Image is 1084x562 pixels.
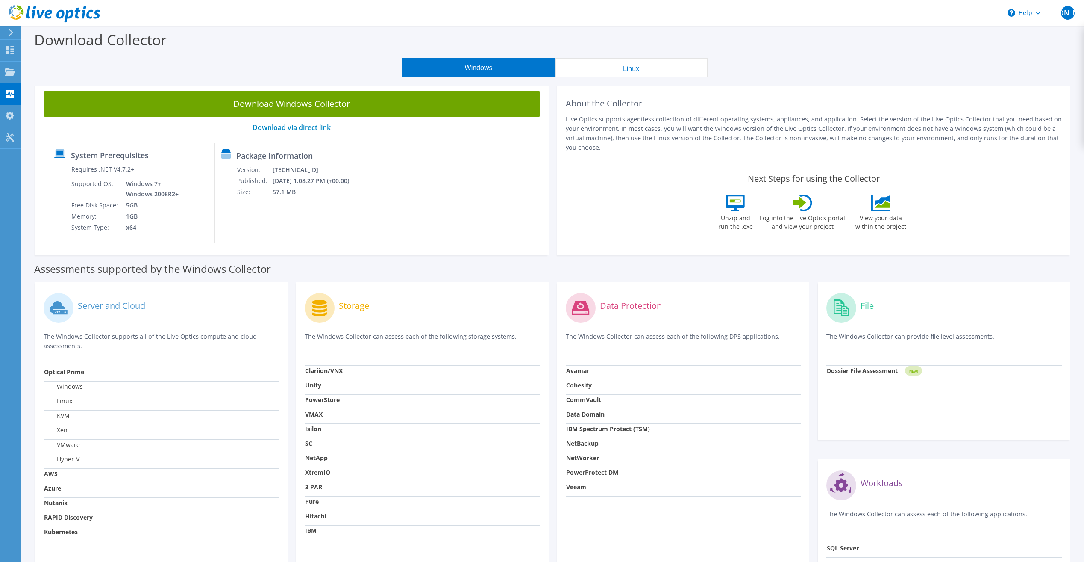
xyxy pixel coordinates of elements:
[44,382,83,391] label: Windows
[1061,6,1075,20] span: [PERSON_NAME]
[71,211,120,222] td: Memory:
[120,200,180,211] td: 5GB
[827,544,859,552] strong: SQL Server
[44,368,84,376] strong: Optical Prime
[566,332,801,349] p: The Windows Collector can assess each of the following DPS applications.
[44,397,72,405] label: Linux
[44,441,80,449] label: VMware
[566,367,589,375] strong: Avamar
[566,439,599,447] strong: NetBackup
[34,265,271,273] label: Assessments supported by the Windows Collector
[566,454,599,462] strong: NetWorker
[566,98,1062,109] h2: About the Collector
[861,302,874,310] label: File
[305,439,312,447] strong: SC
[600,302,662,310] label: Data Protection
[305,367,343,375] strong: Clariion/VNX
[305,454,328,462] strong: NetApp
[909,369,918,373] tspan: NEW!
[71,178,120,200] td: Supported OS:
[78,302,145,310] label: Server and Cloud
[44,470,58,478] strong: AWS
[44,528,78,536] strong: Kubernetes
[71,222,120,233] td: System Type:
[71,200,120,211] td: Free Disk Space:
[566,483,586,491] strong: Veeam
[120,222,180,233] td: x64
[34,30,167,50] label: Download Collector
[71,165,134,174] label: Requires .NET V4.7.2+
[566,410,605,418] strong: Data Domain
[305,512,326,520] strong: Hitachi
[237,175,272,186] td: Published:
[716,211,755,231] label: Unzip and run the .exe
[566,115,1062,152] p: Live Optics supports agentless collection of different operating systems, appliances, and applica...
[566,425,650,433] strong: IBM Spectrum Protect (TSM)
[44,484,61,492] strong: Azure
[305,410,323,418] strong: VMAX
[305,483,322,491] strong: 3 PAR
[339,302,369,310] label: Storage
[305,332,540,349] p: The Windows Collector can assess each of the following storage systems.
[44,499,68,507] strong: Nutanix
[253,123,331,132] a: Download via direct link
[861,479,903,488] label: Workloads
[759,211,846,231] label: Log into the Live Optics portal and view your project
[566,396,601,404] strong: CommVault
[748,174,880,184] label: Next Steps for using the Collector
[305,425,321,433] strong: Isilon
[44,332,279,351] p: The Windows Collector supports all of the Live Optics compute and cloud assessments.
[237,186,272,198] td: Size:
[71,151,149,160] label: System Prerequisites
[402,58,555,77] button: Windows
[120,211,180,222] td: 1GB
[44,426,68,435] label: Xen
[305,527,317,535] strong: IBM
[305,381,321,389] strong: Unity
[120,178,180,200] td: Windows 7+ Windows 2008R2+
[305,468,330,476] strong: XtremIO
[555,58,708,77] button: Linux
[566,468,618,476] strong: PowerProtect DM
[826,332,1062,349] p: The Windows Collector can provide file level assessments.
[1008,9,1015,17] svg: \n
[566,381,592,389] strong: Cohesity
[44,513,93,521] strong: RAPID Discovery
[272,164,361,175] td: [TECHNICAL_ID]
[272,186,361,198] td: 57.1 MB
[236,151,313,160] label: Package Information
[826,509,1062,527] p: The Windows Collector can assess each of the following applications.
[44,411,70,420] label: KVM
[237,164,272,175] td: Version:
[44,455,79,464] label: Hyper-V
[305,396,340,404] strong: PowerStore
[44,91,540,117] a: Download Windows Collector
[827,367,898,375] strong: Dossier File Assessment
[272,175,361,186] td: [DATE] 1:08:27 PM (+00:00)
[305,497,319,506] strong: Pure
[850,211,911,231] label: View your data within the project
